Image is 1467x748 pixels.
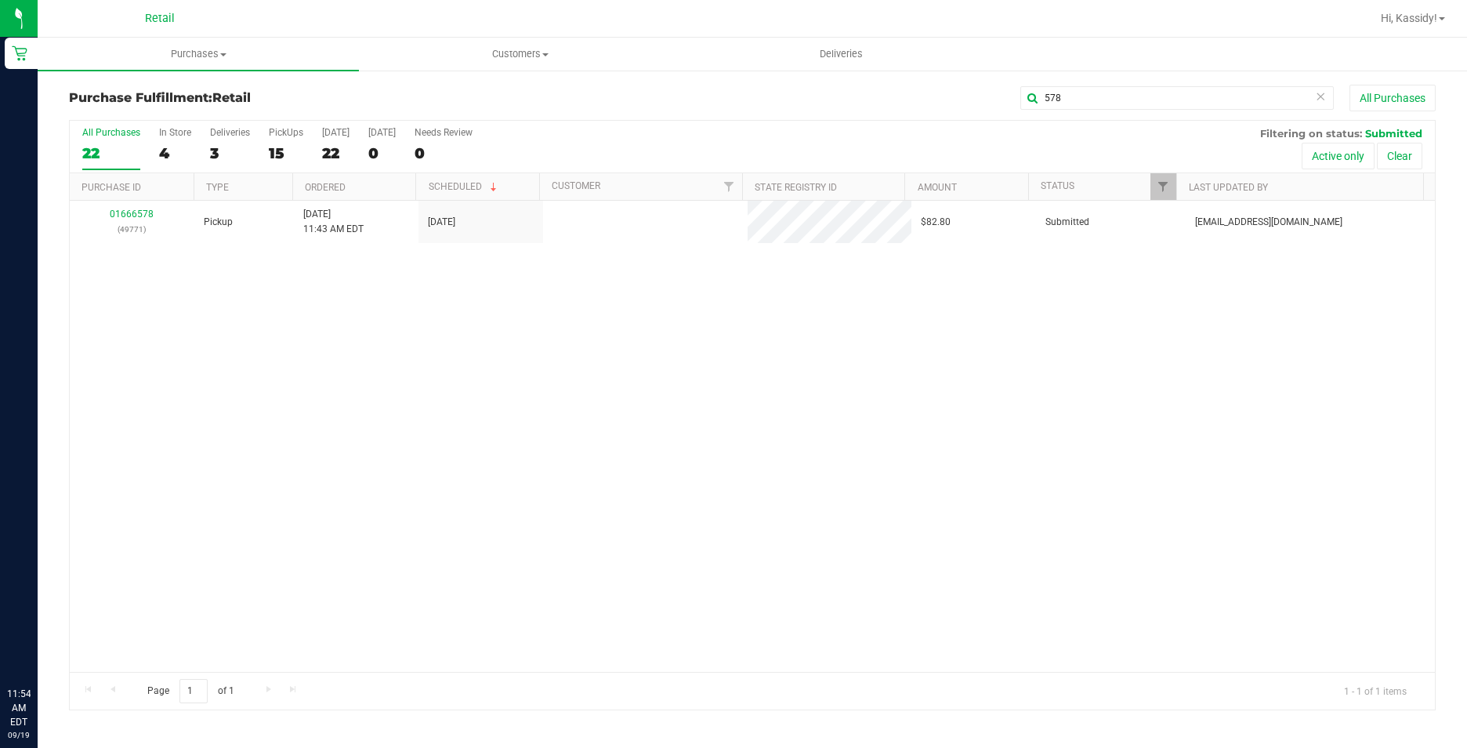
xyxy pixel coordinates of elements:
span: [DATE] 11:43 AM EDT [303,207,364,237]
div: Deliveries [210,127,250,138]
span: [EMAIL_ADDRESS][DOMAIN_NAME] [1195,215,1342,230]
a: Purchases [38,38,359,71]
span: Page of 1 [134,679,247,703]
span: $82.80 [921,215,951,230]
button: Active only [1302,143,1375,169]
span: Deliveries [799,47,884,61]
span: Hi, Kassidy! [1381,12,1437,24]
a: Type [206,182,229,193]
a: Filter [1150,173,1176,200]
p: (49771) [79,222,185,237]
h3: Purchase Fulfillment: [69,91,524,105]
a: 01666578 [110,209,154,220]
div: 22 [82,144,140,162]
span: Clear [1315,86,1326,107]
div: 15 [269,144,303,162]
span: Pickup [204,215,233,230]
a: Ordered [305,182,346,193]
input: 1 [179,679,208,703]
div: 3 [210,144,250,162]
span: Retail [145,12,175,25]
a: State Registry ID [755,182,837,193]
a: Purchase ID [81,182,141,193]
div: 22 [322,144,350,162]
a: Customer [552,180,600,191]
input: Search Purchase ID, Original ID, State Registry ID or Customer Name... [1020,86,1334,110]
div: PickUps [269,127,303,138]
div: 0 [415,144,473,162]
span: 1 - 1 of 1 items [1331,679,1419,703]
span: Customers [360,47,679,61]
p: 09/19 [7,729,31,741]
div: 4 [159,144,191,162]
p: 11:54 AM EDT [7,687,31,729]
a: Last Updated By [1189,182,1268,193]
inline-svg: Retail [12,45,27,61]
div: Needs Review [415,127,473,138]
div: [DATE] [368,127,396,138]
button: All Purchases [1349,85,1436,111]
div: All Purchases [82,127,140,138]
a: Filter [716,173,742,200]
a: Deliveries [681,38,1002,71]
span: Submitted [1365,127,1422,140]
a: Customers [359,38,680,71]
span: Purchases [38,47,359,61]
div: [DATE] [322,127,350,138]
span: Filtering on status: [1260,127,1362,140]
span: Submitted [1045,215,1089,230]
span: [DATE] [428,215,455,230]
span: Retail [212,90,251,105]
a: Scheduled [429,181,500,192]
iframe: Resource center [16,623,63,670]
div: In Store [159,127,191,138]
div: 0 [368,144,396,162]
a: Amount [918,182,957,193]
button: Clear [1377,143,1422,169]
a: Status [1041,180,1074,191]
